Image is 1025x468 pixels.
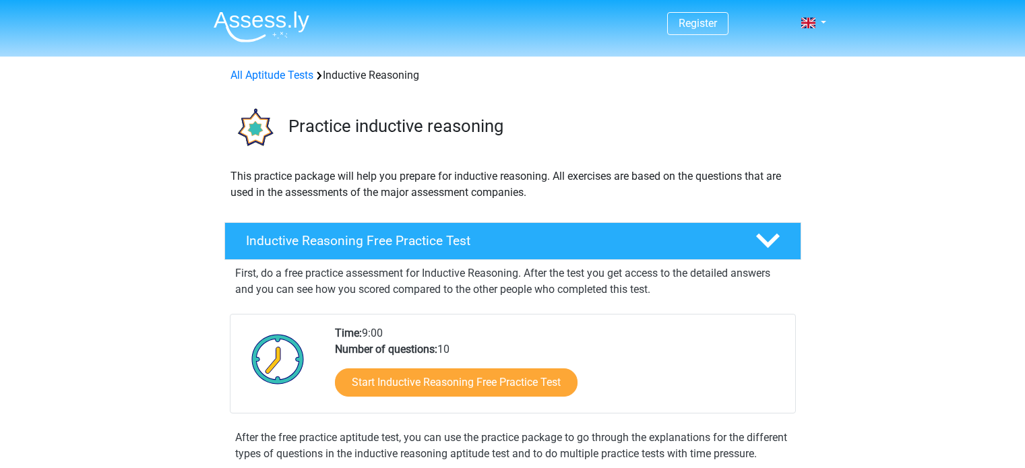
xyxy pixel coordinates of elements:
[225,67,801,83] div: Inductive Reasoning
[230,69,313,81] a: All Aptitude Tests
[230,168,795,201] p: This practice package will help you prepare for inductive reasoning. All exercises are based on t...
[235,265,790,298] p: First, do a free practice assessment for Inductive Reasoning. After the test you get access to th...
[244,325,312,393] img: Clock
[288,116,790,137] h3: Practice inductive reasoning
[225,100,282,157] img: inductive reasoning
[230,430,796,462] div: After the free practice aptitude test, you can use the practice package to go through the explana...
[335,327,362,339] b: Time:
[335,368,578,397] a: Start Inductive Reasoning Free Practice Test
[246,233,734,248] h4: Inductive Reasoning Free Practice Test
[219,222,807,260] a: Inductive Reasoning Free Practice Test
[325,325,795,413] div: 9:00 10
[214,11,309,42] img: Assessly
[679,17,717,30] a: Register
[335,343,437,356] b: Number of questions:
